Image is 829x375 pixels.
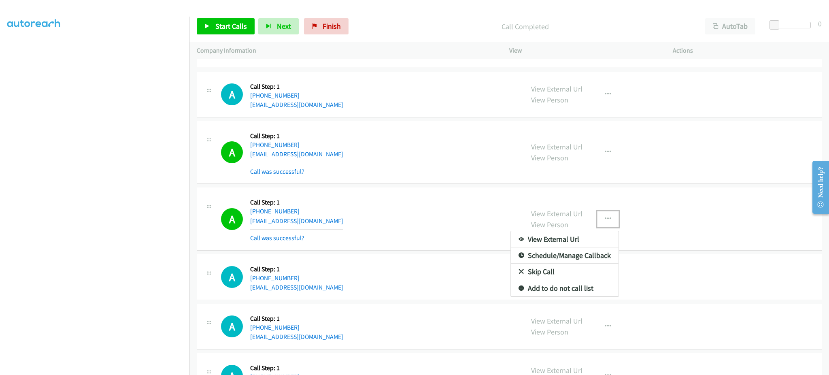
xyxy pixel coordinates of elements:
iframe: Resource Center [806,155,829,219]
h1: A [221,266,243,288]
a: Add to do not call list [511,280,619,296]
a: View External Url [511,231,619,247]
h1: A [221,315,243,337]
a: Skip Call [511,264,619,280]
div: The call is yet to be attempted [221,315,243,337]
a: Schedule/Manage Callback [511,247,619,264]
div: The call is yet to be attempted [221,266,243,288]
